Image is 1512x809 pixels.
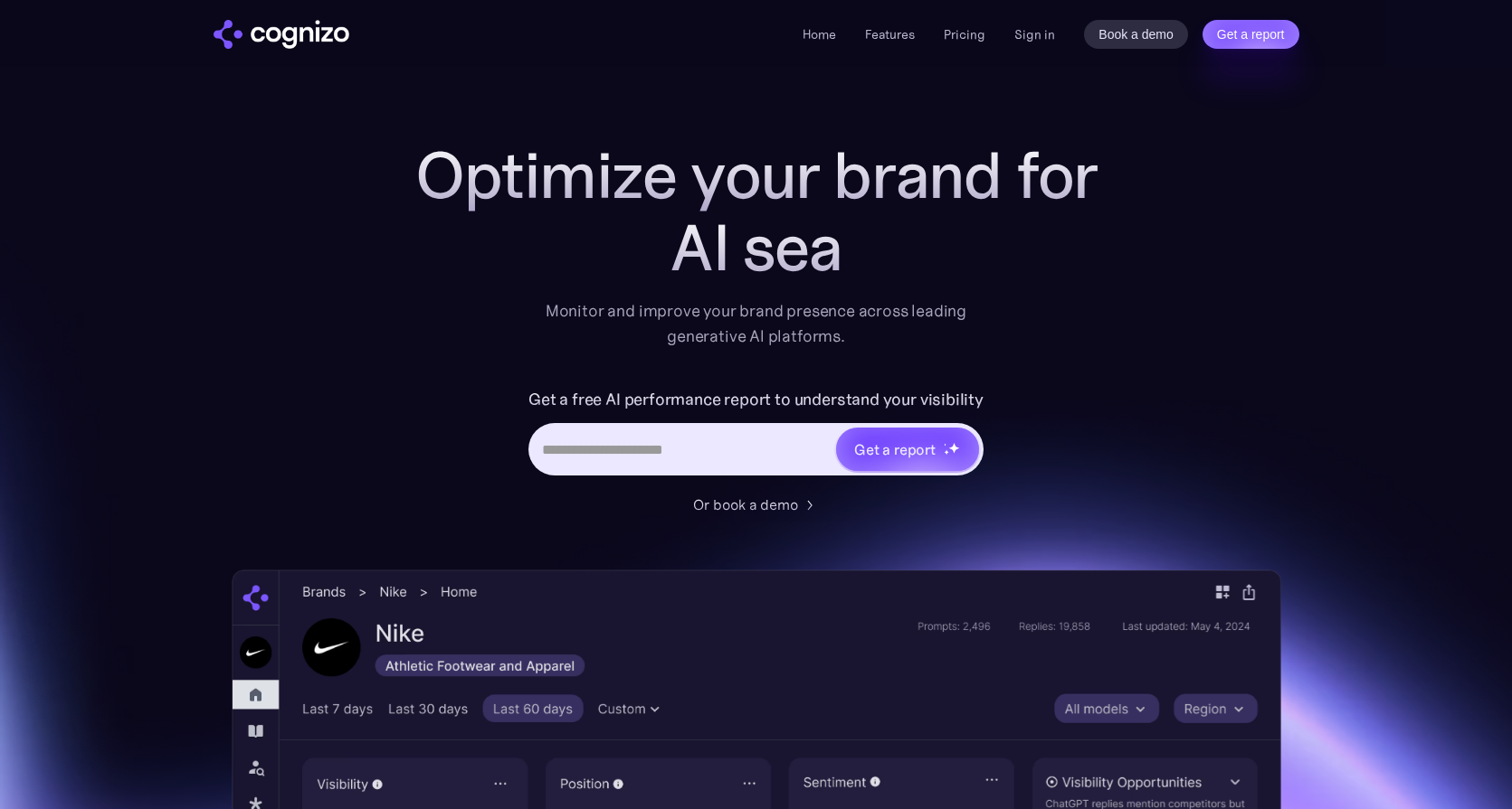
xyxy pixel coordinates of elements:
[948,442,960,454] img: star
[395,212,1118,284] div: AI sea
[1084,20,1188,49] a: Book a demo
[214,20,349,49] a: home
[528,385,984,414] label: Get a free AI performance report to understand your visibility
[944,449,950,456] img: star
[693,494,820,515] a: Or book a demo
[944,26,985,42] a: Pricing
[534,298,979,349] div: Monitor and improve your brand presence across leading generative AI platforms.
[803,26,836,42] a: Home
[834,426,981,473] a: Get a reportstarstarstar
[1014,24,1055,45] a: Sign in
[693,494,798,515] div: Or book a demo
[528,385,984,484] form: Hero URL Input Form
[1203,20,1299,49] a: Get a report
[214,20,349,49] img: cognizo logo
[944,443,946,446] img: star
[865,26,915,42] a: Features
[395,139,1118,212] h1: Optimize your brand for
[854,438,936,460] div: Get a report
